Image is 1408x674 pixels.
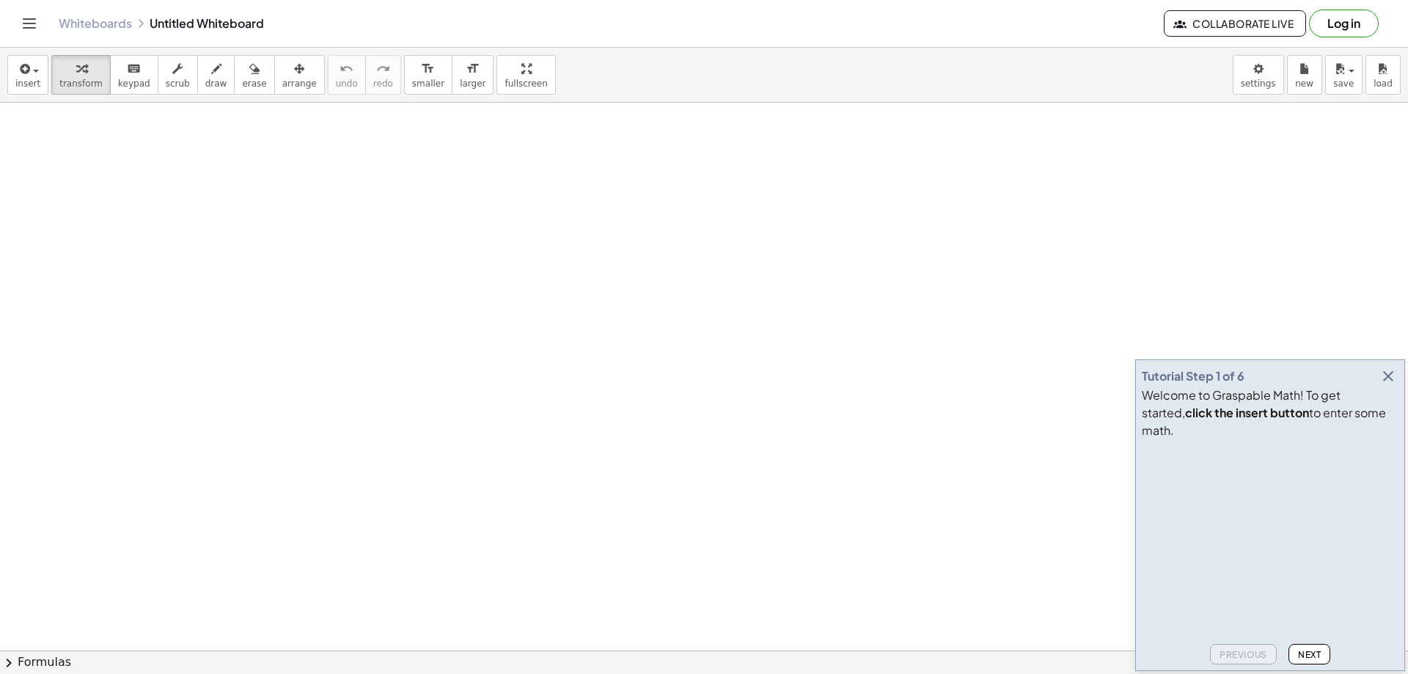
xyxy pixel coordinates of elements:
button: keyboardkeypad [110,55,158,95]
button: insert [7,55,48,95]
button: fullscreen [496,55,555,95]
a: Whiteboards [59,16,132,31]
span: arrange [282,78,317,89]
b: click the insert button [1185,405,1309,420]
button: arrange [274,55,325,95]
i: format_size [466,60,480,78]
button: format_sizelarger [452,55,494,95]
div: Welcome to Graspable Math! To get started, to enter some math. [1142,387,1398,439]
button: scrub [158,55,198,95]
button: format_sizesmaller [404,55,452,95]
span: keypad [118,78,150,89]
button: settings [1233,55,1284,95]
i: redo [376,60,390,78]
span: Next [1298,649,1321,660]
span: scrub [166,78,190,89]
span: draw [205,78,227,89]
span: settings [1241,78,1276,89]
span: smaller [412,78,444,89]
button: redoredo [365,55,401,95]
button: load [1365,55,1401,95]
div: Tutorial Step 1 of 6 [1142,367,1244,385]
button: Next [1288,644,1330,664]
span: fullscreen [505,78,547,89]
span: undo [336,78,358,89]
button: undoundo [328,55,366,95]
button: Log in [1309,10,1379,37]
span: erase [242,78,266,89]
span: larger [460,78,485,89]
span: load [1374,78,1393,89]
span: redo [373,78,393,89]
button: erase [234,55,274,95]
span: Collaborate Live [1176,17,1294,30]
button: Collaborate Live [1164,10,1306,37]
button: new [1287,55,1322,95]
i: format_size [421,60,435,78]
span: save [1333,78,1354,89]
button: Toggle navigation [18,12,41,35]
button: transform [51,55,111,95]
span: insert [15,78,40,89]
i: keyboard [127,60,141,78]
button: save [1325,55,1363,95]
button: draw [197,55,235,95]
span: transform [59,78,103,89]
i: undo [340,60,353,78]
span: new [1295,78,1313,89]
